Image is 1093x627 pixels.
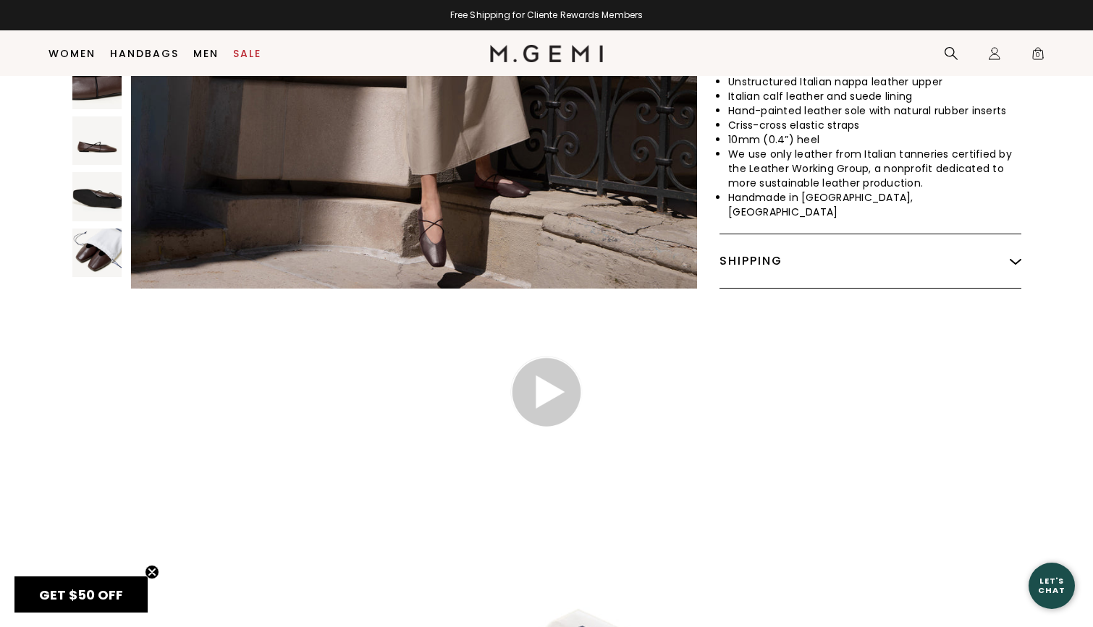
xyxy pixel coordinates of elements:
[1031,49,1045,64] span: 0
[72,229,122,278] img: The Una
[110,48,179,59] a: Handbags
[728,89,1021,103] li: Italian calf leather and suede lining
[490,45,604,62] img: M.Gemi
[719,234,1021,288] div: Shipping
[1029,576,1075,594] div: Let's Chat
[72,116,122,166] img: The Una
[48,48,96,59] a: Women
[233,48,261,59] a: Sale
[728,118,1021,132] li: Criss-cross elastic straps
[39,586,123,604] span: GET $50 OFF
[728,190,1021,219] li: Handmade in [GEOGRAPHIC_DATA], [GEOGRAPHIC_DATA]
[145,565,159,579] button: Close teaser
[728,132,1021,147] li: 10mm (0.4”) heel
[14,576,148,613] div: GET $50 OFFClose teaser
[728,74,1021,89] li: Unstructured Italian nappa leather upper
[72,172,122,221] img: The Una
[728,103,1021,118] li: Hand-painted leather sole with natural rubber inserts
[728,147,1021,190] li: We use only leather from Italian tanneries certified by the Leather Working Group, a nonprofit de...
[193,48,219,59] a: Men
[510,357,583,429] img: play_button.png
[72,60,122,109] img: The Una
